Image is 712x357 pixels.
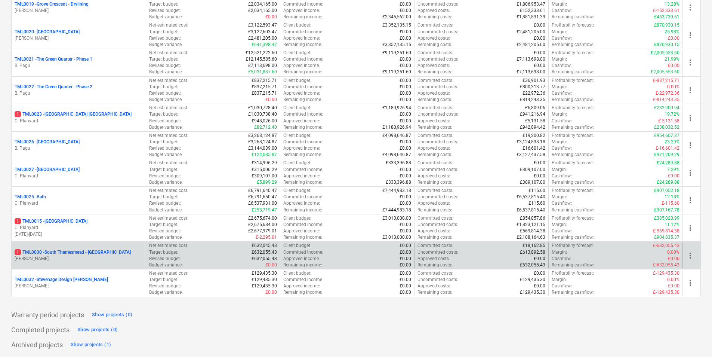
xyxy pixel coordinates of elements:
p: £12,145,585.60 [246,56,277,62]
span: more_vert [686,3,695,12]
p: Remaining income : [283,97,322,103]
div: 1TML0030 -South Thamesmead - [GEOGRAPHIC_DATA][PERSON_NAME] [15,249,143,262]
p: TML0015 - [GEOGRAPHIC_DATA] [15,218,87,225]
p: Budget variance : [149,207,183,213]
p: Remaining costs : [417,69,452,75]
p: Budget variance : [149,14,183,20]
p: Committed costs : [417,50,453,56]
p: £0.00 [534,173,545,179]
span: 1 [15,111,21,117]
p: Approved income : [283,62,320,69]
p: £7,444,983.18 [382,187,411,194]
p: £0.00 [400,200,411,207]
p: £0.00 [400,84,411,90]
p: C. Planyard [15,225,143,231]
p: Uncommitted costs : [417,29,458,35]
p: £314,996.29 [252,160,277,166]
p: £7,113,698.00 [517,56,545,62]
p: TML0027 - [GEOGRAPHIC_DATA] [15,167,80,173]
p: £309,107.00 [252,173,277,179]
p: £870,930.15 [654,42,679,48]
p: Remaining costs : [417,152,452,158]
p: 19.72% [665,111,679,118]
span: more_vert [686,113,695,122]
p: Margin : [552,194,567,200]
p: Approved costs : [417,7,450,14]
p: C. Planyard [15,200,143,207]
p: £3,122,593.47 [248,22,277,28]
span: more_vert [686,86,695,95]
p: Net estimated cost : [149,132,188,139]
p: £948,026.00 [252,118,277,124]
span: more_vert [686,58,695,67]
p: Committed costs : [417,77,453,84]
p: £941,216.94 [520,111,545,118]
span: more_vert [686,196,695,205]
p: Target budget : [149,194,178,200]
p: Revised budget : [149,173,181,179]
p: Remaining cashflow : [552,69,594,75]
p: Client budget : [283,105,311,111]
p: Margin : [552,139,567,145]
p: TML0019 - Grove Crescent - Drylining [15,1,89,7]
p: Client budget : [283,187,311,194]
p: Committed income : [283,139,323,145]
p: £0.00 [400,1,411,7]
p: £0.00 [265,97,277,103]
p: £-22,972.36 [656,90,679,97]
p: [PERSON_NAME] [15,283,143,289]
p: Revised budget : [149,7,181,14]
p: £0.00 [400,194,411,200]
span: more_vert [686,251,695,260]
p: £4,098,646.87 [382,132,411,139]
p: Margin : [552,84,567,90]
p: Committed income : [283,56,323,62]
button: Show projects (0) [75,324,120,336]
p: £954,607.87 [654,132,679,139]
p: £2,005,553.60 [651,69,679,75]
p: Cashflow : [552,62,572,69]
p: Cashflow : [552,90,572,97]
p: £115.60 [528,187,545,194]
p: Remaining costs : [417,14,452,20]
p: 13.28% [665,1,679,7]
p: £0.00 [400,7,411,14]
p: £3,268,124.87 [248,132,277,139]
p: Remaining cashflow : [552,124,594,131]
p: Committed costs : [417,187,453,194]
p: £3,122,603.47 [248,29,277,35]
p: £1,806,953.47 [517,1,545,7]
p: £0.00 [668,35,679,42]
p: £-5,131.58 [658,118,679,124]
p: 23.29% [665,139,679,145]
div: Show projects (0) [77,326,118,334]
p: £3,124,838.18 [517,139,545,145]
p: Profitability forecast : [552,50,594,56]
p: £837,215.71 [252,77,277,84]
p: Cashflow : [552,118,572,124]
p: Uncommitted costs : [417,111,458,118]
button: Show projects (0) [90,309,134,321]
p: Revised budget : [149,62,181,69]
p: Remaining income : [283,179,322,186]
p: £5,031,887.60 [248,69,277,75]
p: Revised budget : [149,200,181,207]
p: £0.00 [400,56,411,62]
p: £6,791,640.47 [248,187,277,194]
p: Revised budget : [149,118,181,124]
p: Remaining income : [283,152,322,158]
p: £0.00 [400,118,411,124]
p: Committed income : [283,194,323,200]
div: TML0022 -The Green Quarter - Phase 2B. Pagu [15,84,143,97]
p: Remaining costs : [417,97,452,103]
p: £2,481,205.00 [248,35,277,42]
p: TML0032 - Stevenage Design [PERSON_NAME] [15,277,108,283]
p: Approved income : [283,173,320,179]
p: Margin : [552,29,567,35]
p: £1,180,926.94 [382,124,411,131]
p: Approved income : [283,200,320,207]
p: £2,034,165.00 [248,7,277,14]
p: Net estimated cost : [149,50,188,56]
p: Remaining cashflow : [552,97,594,103]
p: £0.00 [400,29,411,35]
